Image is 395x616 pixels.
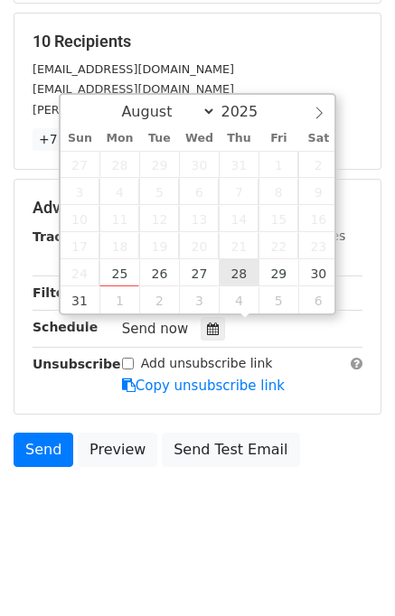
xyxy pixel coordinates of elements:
span: July 30, 2025 [179,151,219,178]
span: September 3, 2025 [179,286,219,313]
span: September 2, 2025 [139,286,179,313]
span: August 5, 2025 [139,178,179,205]
span: August 18, 2025 [99,232,139,259]
span: August 20, 2025 [179,232,219,259]
span: August 4, 2025 [99,178,139,205]
span: September 6, 2025 [298,286,338,313]
a: +7 more [33,128,100,151]
span: Sat [298,133,338,145]
a: Copy unsubscribe link [122,378,285,394]
small: [PERSON_NAME][EMAIL_ADDRESS][DOMAIN_NAME] [33,103,330,117]
h5: 10 Recipients [33,32,362,51]
span: August 19, 2025 [139,232,179,259]
label: Add unsubscribe link [141,354,273,373]
span: August 9, 2025 [298,178,338,205]
span: August 29, 2025 [259,259,298,286]
span: August 30, 2025 [298,259,338,286]
input: Year [216,103,281,120]
span: August 23, 2025 [298,232,338,259]
span: Fri [259,133,298,145]
span: Sun [61,133,100,145]
span: August 21, 2025 [219,232,259,259]
span: Tue [139,133,179,145]
span: August 14, 2025 [219,205,259,232]
span: August 3, 2025 [61,178,100,205]
span: Wed [179,133,219,145]
span: August 15, 2025 [259,205,298,232]
span: July 29, 2025 [139,151,179,178]
span: Mon [99,133,139,145]
span: August 28, 2025 [219,259,259,286]
span: August 31, 2025 [61,286,100,313]
a: Send [14,433,73,467]
span: September 4, 2025 [219,286,259,313]
iframe: Chat Widget [305,529,395,616]
span: August 16, 2025 [298,205,338,232]
small: [EMAIL_ADDRESS][DOMAIN_NAME] [33,62,234,76]
span: August 12, 2025 [139,205,179,232]
span: July 31, 2025 [219,151,259,178]
strong: Tracking [33,229,93,244]
a: Preview [78,433,157,467]
span: Send now [122,321,189,337]
span: August 17, 2025 [61,232,100,259]
span: September 5, 2025 [259,286,298,313]
span: August 27, 2025 [179,259,219,286]
h5: Advanced [33,198,362,218]
span: August 6, 2025 [179,178,219,205]
span: August 22, 2025 [259,232,298,259]
small: [EMAIL_ADDRESS][DOMAIN_NAME] [33,82,234,96]
span: August 26, 2025 [139,259,179,286]
span: August 8, 2025 [259,178,298,205]
a: Send Test Email [162,433,299,467]
span: July 27, 2025 [61,151,100,178]
span: August 7, 2025 [219,178,259,205]
span: August 10, 2025 [61,205,100,232]
span: September 1, 2025 [99,286,139,313]
span: August 25, 2025 [99,259,139,286]
span: August 1, 2025 [259,151,298,178]
span: August 24, 2025 [61,259,100,286]
span: August 11, 2025 [99,205,139,232]
strong: Unsubscribe [33,357,121,371]
strong: Filters [33,285,79,300]
span: August 13, 2025 [179,205,219,232]
span: Thu [219,133,259,145]
span: August 2, 2025 [298,151,338,178]
strong: Schedule [33,320,98,334]
span: July 28, 2025 [99,151,139,178]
